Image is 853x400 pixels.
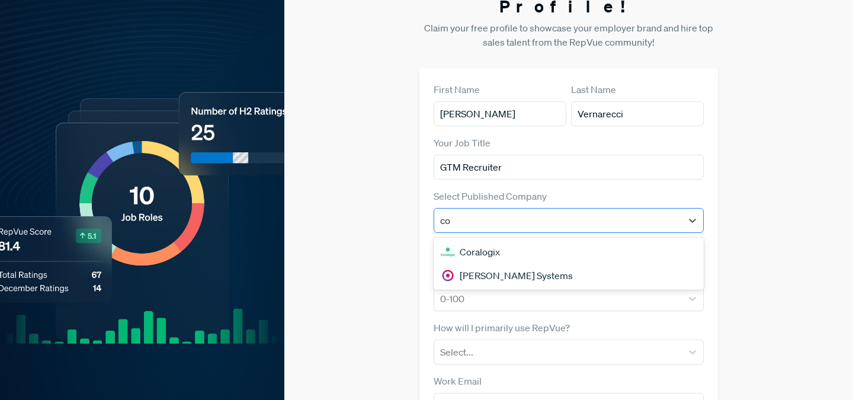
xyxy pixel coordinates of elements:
div: [PERSON_NAME] Systems [434,264,704,287]
label: Last Name [571,82,616,97]
label: Your Job Title [434,136,490,150]
input: Last Name [571,101,704,126]
label: Select Published Company [434,189,547,203]
img: Coralogix [441,245,455,259]
input: Title [434,155,704,180]
label: How will I primarily use RepVue? [434,321,570,335]
img: Cora Systems [441,268,455,283]
label: Work Email [434,374,482,388]
p: Claim your free profile to showcase your employer brand and hire top sales talent from the RepVue... [419,21,718,49]
input: First Name [434,101,566,126]
div: Coralogix [434,240,704,264]
label: First Name [434,82,480,97]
